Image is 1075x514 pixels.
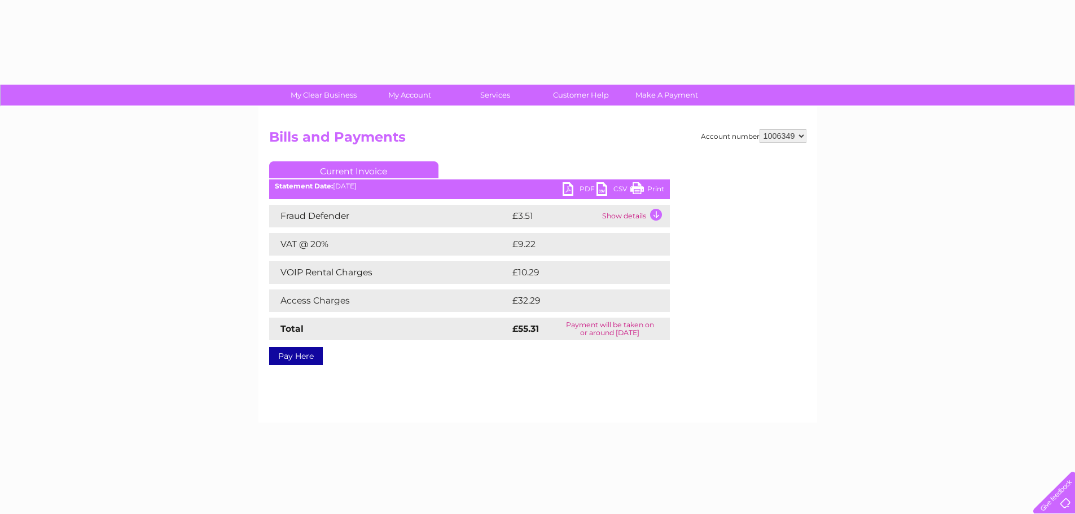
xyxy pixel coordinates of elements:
b: Statement Date: [275,182,333,190]
td: £9.22 [510,233,643,256]
strong: Total [280,323,304,334]
h2: Bills and Payments [269,129,806,151]
td: Access Charges [269,289,510,312]
a: Print [630,182,664,199]
a: CSV [596,182,630,199]
td: VAT @ 20% [269,233,510,256]
strong: £55.31 [512,323,539,334]
a: My Account [363,85,456,106]
a: PDF [563,182,596,199]
a: Services [449,85,542,106]
td: Fraud Defender [269,205,510,227]
a: Current Invoice [269,161,438,178]
a: Pay Here [269,347,323,365]
td: Payment will be taken on or around [DATE] [550,318,669,340]
td: £32.29 [510,289,647,312]
td: £3.51 [510,205,599,227]
td: VOIP Rental Charges [269,261,510,284]
td: Show details [599,205,670,227]
td: £10.29 [510,261,646,284]
a: My Clear Business [277,85,370,106]
a: Customer Help [534,85,628,106]
div: Account number [701,129,806,143]
div: [DATE] [269,182,670,190]
a: Make A Payment [620,85,713,106]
